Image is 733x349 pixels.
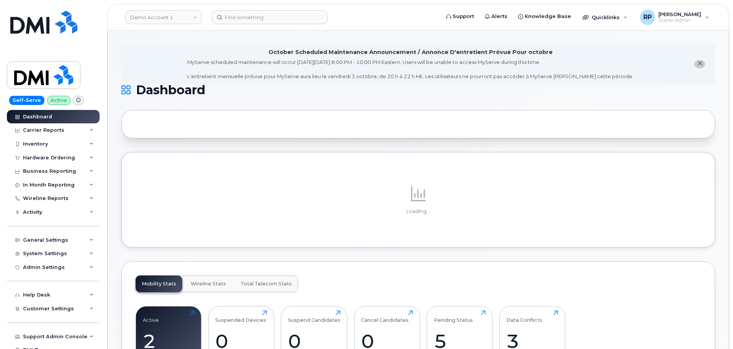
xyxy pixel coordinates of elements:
[136,84,205,96] span: Dashboard
[187,59,633,80] div: MyServe scheduled maintenance will occur [DATE][DATE] 8:00 PM - 10:00 PM Eastern. Users will be u...
[288,310,340,323] div: Suspend Candidates
[215,310,266,323] div: Suspended Devices
[694,60,705,68] button: close notification
[136,208,701,215] p: Loading...
[241,281,292,287] span: Total Telecom Stats
[361,310,409,323] div: Cancel Candidates
[191,281,226,287] span: Wireline Stats
[268,48,553,56] div: October Scheduled Maintenance Announcement / Annonce D'entretient Prévue Pour octobre
[506,310,542,323] div: Data Conflicts
[434,310,473,323] div: Pending Status
[143,310,159,323] div: Active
